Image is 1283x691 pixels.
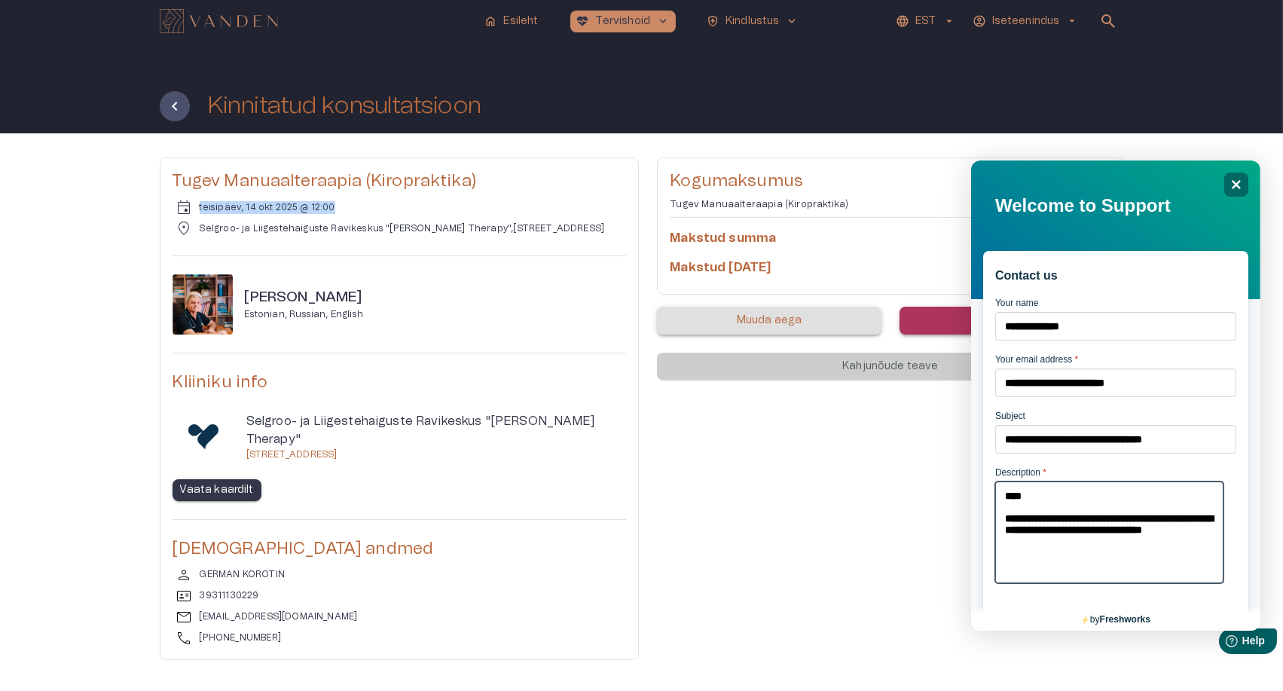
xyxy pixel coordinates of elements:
[246,412,627,448] p: Selgroo- ja Liigestehaiguste Ravikeskus "[PERSON_NAME] Therapy"
[894,11,958,32] button: EST
[1094,6,1124,36] button: open search modal
[1100,12,1118,30] span: search
[964,253,1111,282] button: Salvesta kviitung
[30,442,259,500] iframe: reCAPTCHA
[176,587,194,605] span: id_card
[176,629,194,647] span: call
[173,274,233,335] img: doctor
[970,11,1082,32] button: Iseteenindusarrow_drop_down
[246,448,627,461] p: [STREET_ADDRESS]
[176,198,194,216] span: event
[200,222,605,235] p: Selgroo- ja Liigestehaiguste Ravikeskus "[PERSON_NAME] Therapy" , [STREET_ADDRESS]
[670,230,776,246] h6: Makstud summa
[173,479,261,501] button: Vaata kaardilt
[915,14,936,29] p: EST
[726,14,780,29] p: Kindlustus
[208,93,482,119] h1: Kinnitatud konsultatsioon
[484,14,497,28] span: home
[245,308,363,321] p: Estonian, Russian, English
[180,482,254,498] p: Vaata kaardilt
[176,219,194,237] span: location_on
[200,631,281,644] p: [PHONE_NUMBER]
[706,14,719,28] span: health_and_safety
[245,288,363,308] h6: [PERSON_NAME]
[200,568,285,581] p: GERMAN KOROTIN
[992,14,1060,29] p: Iseteenindus
[786,14,799,28] span: keyboard_arrow_down
[478,11,545,32] button: homeEsileht
[1165,622,1283,665] iframe: Help widget launcher
[657,353,1123,381] div: Kahjunõude teave on saadaval pärast teie kohtumist.
[200,201,335,214] p: teisipäev, 14 okt 2025 @ 12:00
[160,91,190,121] button: Tagasi
[656,14,670,28] span: keyboard_arrow_down
[110,454,179,464] a: byFreshworks
[200,610,358,623] p: [EMAIL_ADDRESS][DOMAIN_NAME]
[176,566,194,584] span: person
[670,170,1110,192] h5: Kogumaksumus
[670,198,848,211] p: Tugev Manuaalteraapia (Kiropraktika)
[737,313,802,329] p: Muuda aega
[200,589,259,602] p: 39311130229
[971,161,1260,631] iframe: Help widget
[173,371,627,393] h5: Kliiniku info
[570,11,677,32] button: ecg_heartTervishoidkeyboard_arrow_down
[160,9,278,33] img: Vanden logo
[503,14,538,29] p: Esileht
[670,259,771,276] h6: Makstud [DATE]
[657,307,881,335] button: Muuda aega
[129,454,179,464] b: Freshworks
[596,14,651,29] p: Tervishoid
[900,307,1124,335] button: Tühista
[188,412,219,461] img: Selgroo- ja Liigestehaiguste Ravikeskus "Goltsman Therapy" logo
[173,170,627,192] h5: Tugev Manuaalteraapia (Kiropraktika)
[173,538,627,560] h5: [DEMOGRAPHIC_DATA] andmed
[700,11,805,32] button: health_and_safetyKindlustuskeyboard_arrow_down
[160,11,472,32] a: Navigate to homepage
[1066,14,1080,28] span: arrow_drop_down
[576,14,590,28] span: ecg_heart
[176,608,194,626] span: mail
